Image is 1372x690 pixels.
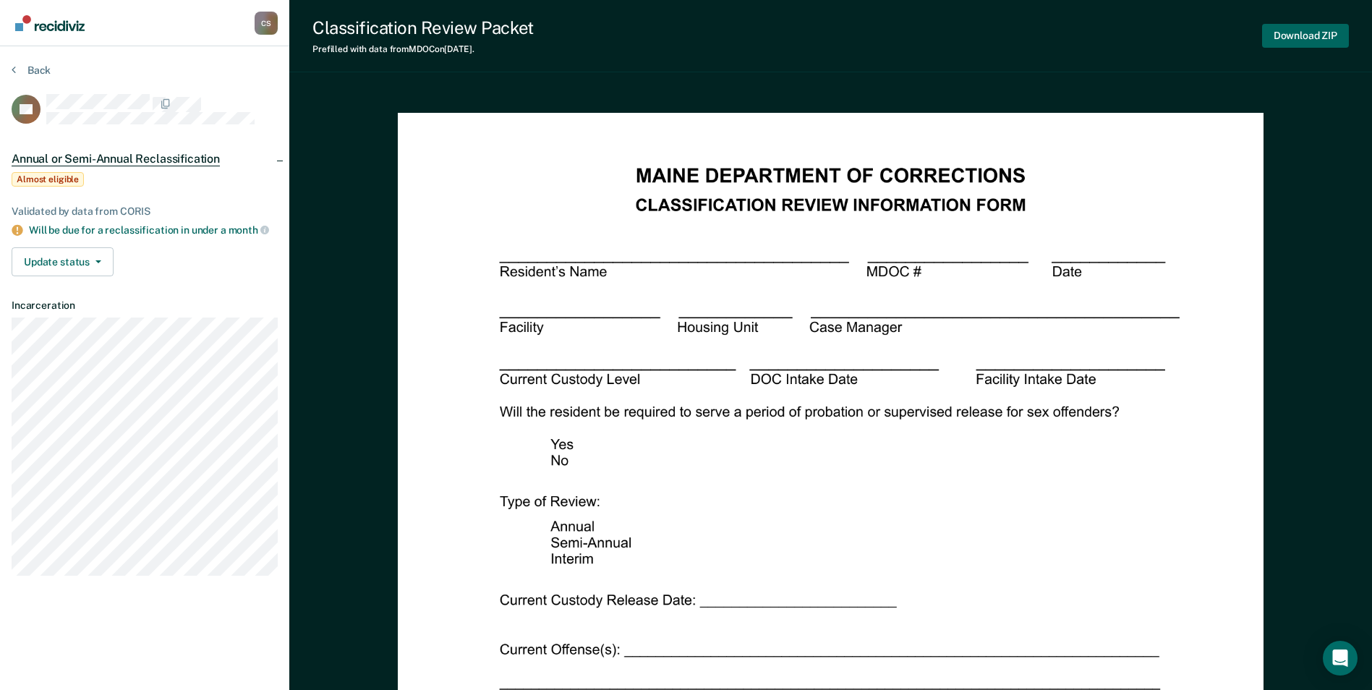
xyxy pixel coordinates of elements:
button: Profile dropdown button [255,12,278,35]
button: Download ZIP [1262,24,1349,48]
div: Will be due for a reclassification in under a month [29,223,278,237]
button: Update status [12,247,114,276]
div: Classification Review Packet [312,17,534,38]
button: Back [12,64,51,77]
div: Validated by data from CORIS [12,205,278,218]
dt: Incarceration [12,299,278,312]
span: Almost eligible [12,172,84,187]
img: Recidiviz [15,15,85,31]
div: Open Intercom Messenger [1323,641,1358,676]
div: Prefilled with data from MDOC on [DATE] . [312,44,534,54]
div: C S [255,12,278,35]
span: Annual or Semi-Annual Reclassification [12,152,220,166]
